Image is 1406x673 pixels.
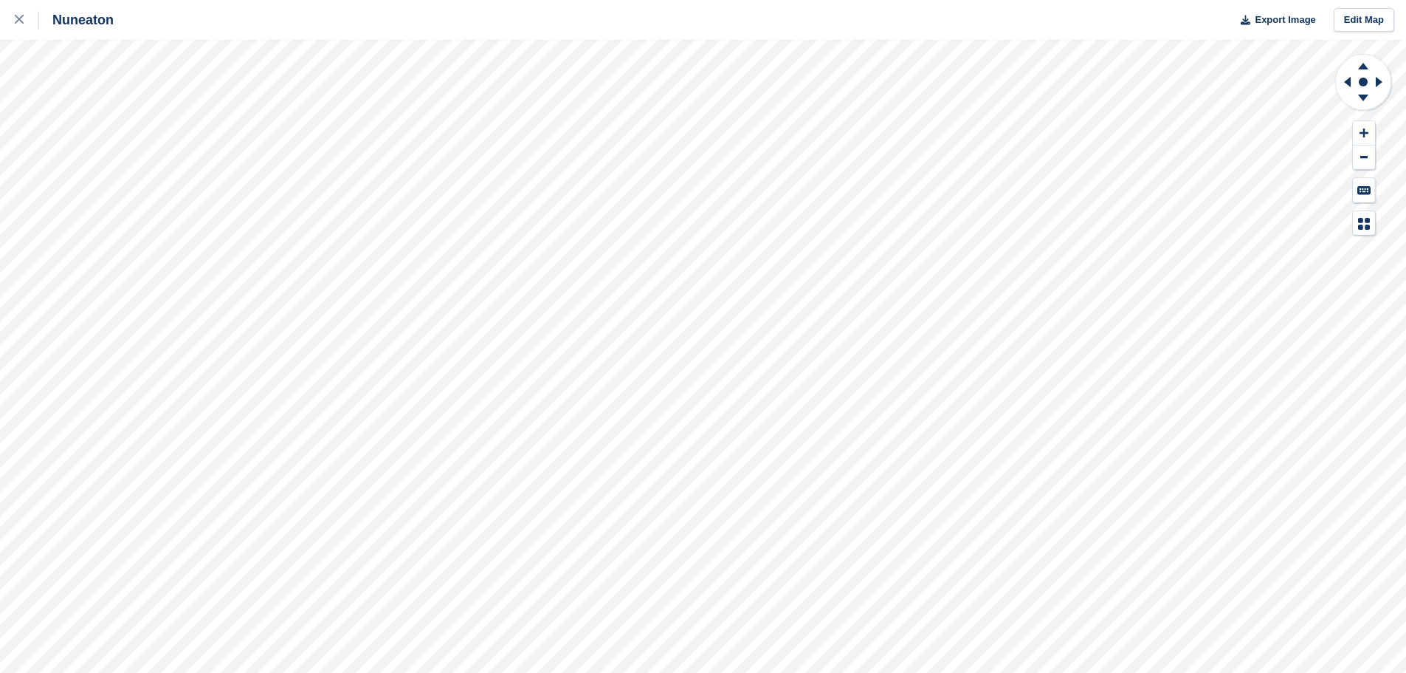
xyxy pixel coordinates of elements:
button: Zoom In [1353,121,1375,146]
a: Edit Map [1334,8,1394,33]
button: Keyboard Shortcuts [1353,178,1375,202]
span: Export Image [1255,13,1315,27]
div: Nuneaton [39,11,114,29]
button: Export Image [1232,8,1316,33]
button: Map Legend [1353,211,1375,236]
button: Zoom Out [1353,146,1375,170]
